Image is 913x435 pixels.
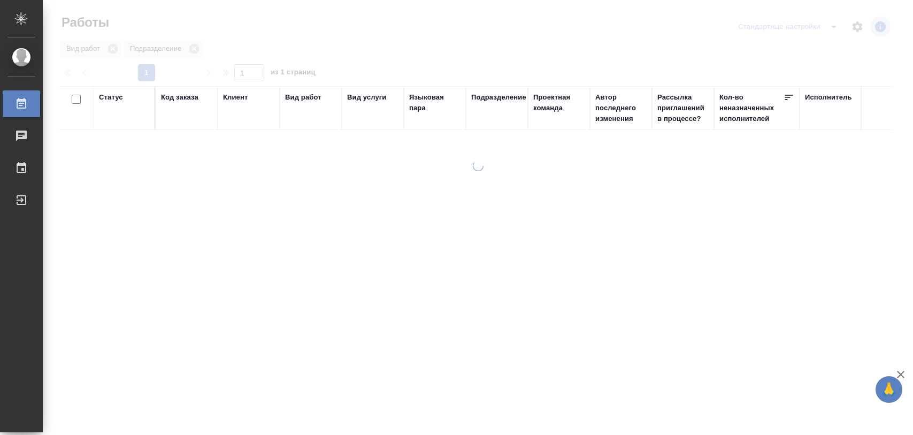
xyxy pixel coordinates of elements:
div: Код заказа [161,92,198,103]
div: Исполнитель [805,92,852,103]
div: Языковая пара [409,92,461,113]
div: Рассылка приглашений в процессе? [657,92,709,124]
div: Вид работ [285,92,321,103]
div: Подразделение [471,92,526,103]
span: 🙏 [880,378,898,401]
div: Клиент [223,92,248,103]
div: Вид услуги [347,92,387,103]
button: 🙏 [876,376,902,403]
div: Проектная команда [533,92,585,113]
div: Кол-во неназначенных исполнителей [719,92,784,124]
div: Автор последнего изменения [595,92,647,124]
div: Статус [99,92,123,103]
